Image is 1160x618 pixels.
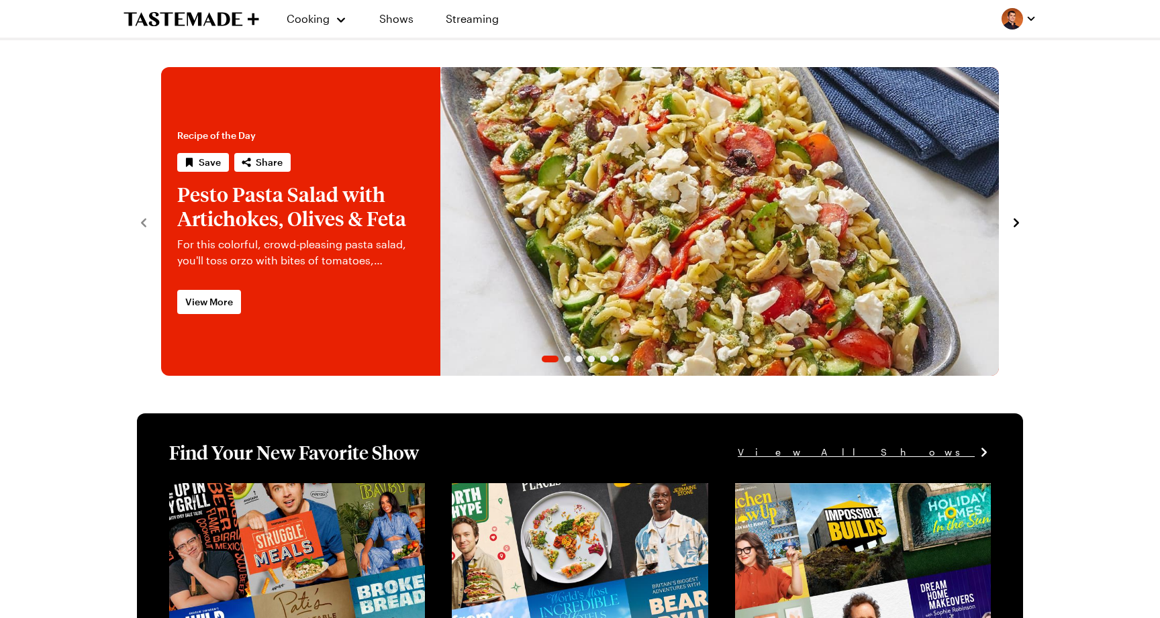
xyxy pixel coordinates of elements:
span: Go to slide 2 [564,356,571,362]
span: View All Shows [738,445,975,460]
img: Profile picture [1002,8,1023,30]
a: View All Shows [738,445,991,460]
a: View full content for [object Object] [735,484,918,497]
span: Share [256,156,283,169]
span: Save [199,156,221,169]
span: Cooking [287,12,330,25]
span: View More [185,295,233,309]
button: navigate to previous item [137,213,150,229]
a: View full content for [object Object] [169,484,352,497]
span: Go to slide 3 [576,356,583,362]
a: View More [177,290,241,314]
a: To Tastemade Home Page [124,11,259,27]
div: 1 / 6 [161,67,999,376]
span: Go to slide 6 [612,356,619,362]
span: Go to slide 4 [588,356,595,362]
h1: Find Your New Favorite Show [169,440,419,464]
button: Share [234,153,291,172]
span: Go to slide 1 [542,356,559,362]
button: navigate to next item [1010,213,1023,229]
a: View full content for [object Object] [452,484,635,497]
button: Save recipe [177,153,229,172]
button: Cooking [286,3,347,35]
button: Profile picture [1002,8,1036,30]
span: Go to slide 5 [600,356,607,362]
